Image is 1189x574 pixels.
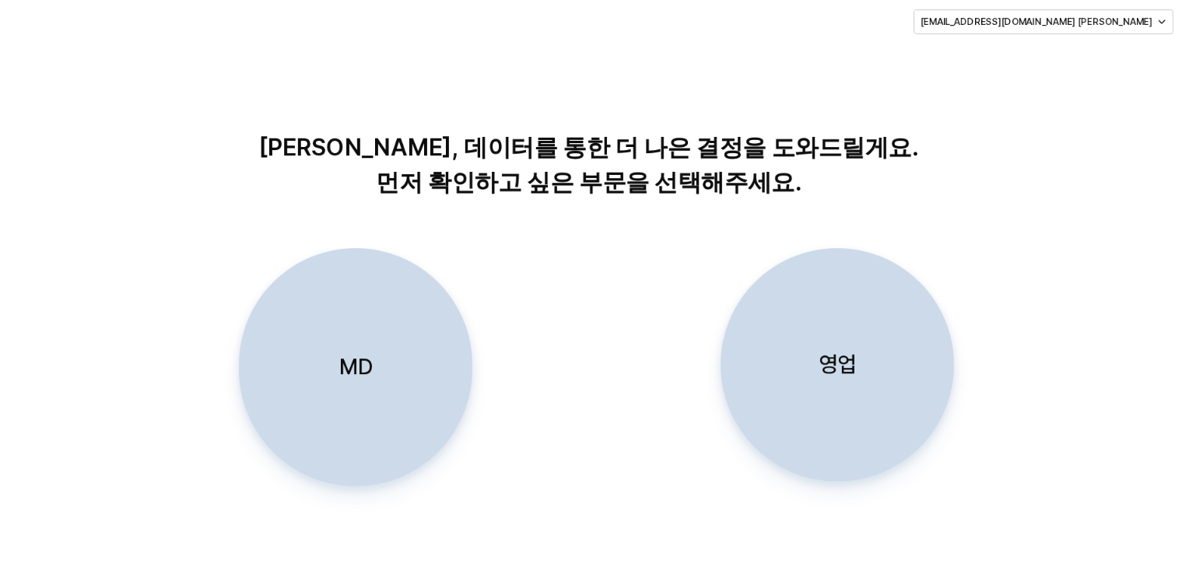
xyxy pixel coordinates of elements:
p: MD [338,352,372,381]
button: [EMAIL_ADDRESS][DOMAIN_NAME] [PERSON_NAME] [914,9,1173,34]
p: [EMAIL_ADDRESS][DOMAIN_NAME] [PERSON_NAME] [921,16,1152,28]
p: 영업 [819,350,856,379]
p: [PERSON_NAME], 데이터를 통한 더 나은 결정을 도와드릴게요. 먼저 확인하고 싶은 부문을 선택해주세요. [191,130,986,200]
button: MD [238,248,472,486]
button: 영업 [721,248,954,481]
